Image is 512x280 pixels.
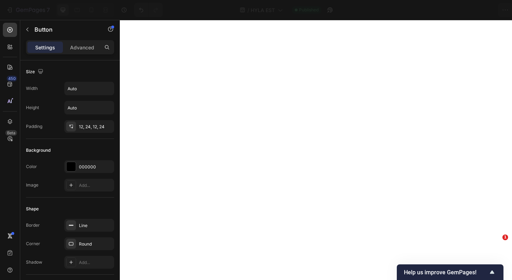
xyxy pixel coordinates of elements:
p: Button [34,25,95,34]
p: Advanced [70,44,94,51]
span: HYLA EST [251,6,275,14]
iframe: Design area [120,20,512,280]
div: Round [79,241,112,247]
div: Width [26,85,38,92]
div: Corner [26,241,40,247]
div: Color [26,163,37,170]
iframe: Intercom live chat [488,245,505,262]
span: / [247,6,249,14]
span: Help us improve GemPages! [404,269,488,276]
div: Height [26,104,39,111]
div: Add... [79,259,112,266]
div: Shape [26,206,39,212]
div: Add... [79,182,112,189]
div: Background [26,147,50,154]
div: Size [26,67,45,77]
input: Auto [65,82,114,95]
p: Settings [35,44,55,51]
button: Show survey - Help us improve GemPages! [404,268,496,276]
input: Auto [65,101,114,114]
p: 7 [47,6,50,14]
div: Line [79,222,112,229]
div: 12, 24, 12, 24 [79,124,112,130]
div: Border [26,222,40,228]
span: Published [299,7,319,13]
div: Padding [26,123,42,130]
span: Save [444,7,456,13]
button: Save [438,3,462,17]
div: Shadow [26,259,42,265]
div: 000000 [79,164,112,170]
div: 450 [7,76,17,81]
div: Image [26,182,38,188]
button: Publish [465,3,495,17]
button: 7 [3,3,53,17]
span: 1 [502,235,508,240]
div: Beta [5,130,17,136]
div: Publish [471,6,489,14]
div: Undo/Redo [134,3,163,17]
